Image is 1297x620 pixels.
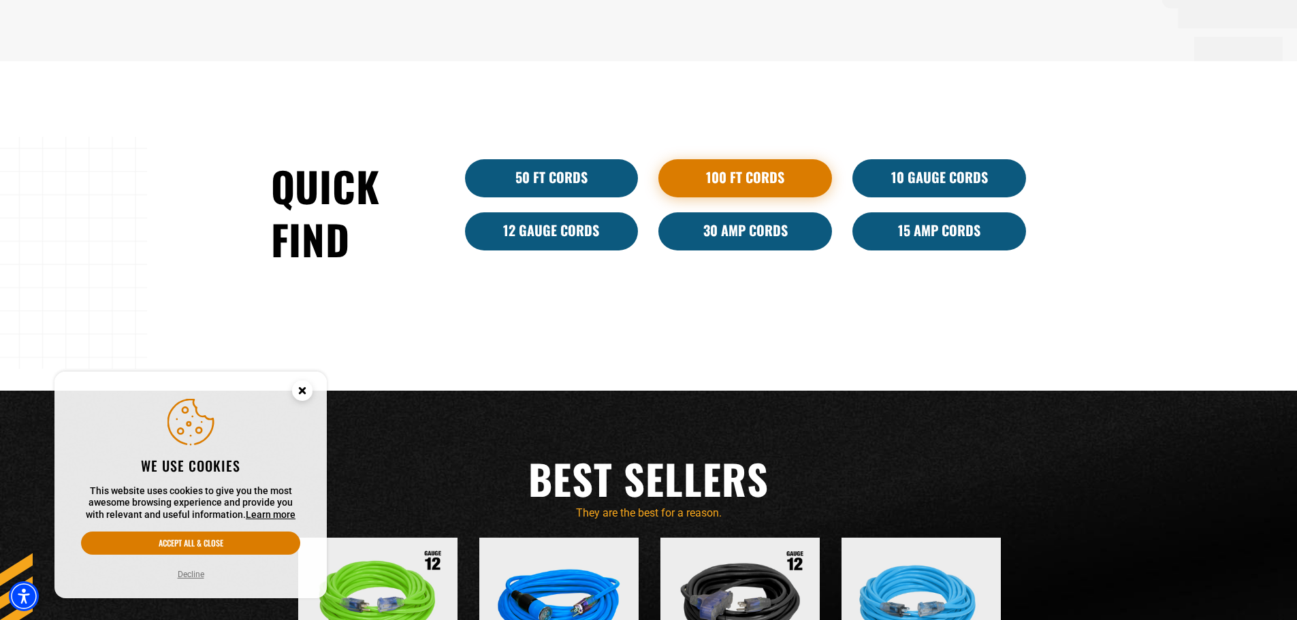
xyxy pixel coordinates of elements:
[9,581,39,611] div: Accessibility Menu
[246,509,295,520] a: This website uses cookies to give you the most awesome browsing experience and provide you with r...
[54,372,327,599] aside: Cookie Consent
[658,212,832,250] a: 30 Amp Cords
[174,568,208,581] button: Decline
[81,532,300,555] button: Accept all & close
[271,452,1027,505] h2: Best Sellers
[658,159,832,197] a: 100 Ft Cords
[465,212,639,250] a: 12 Gauge Cords
[852,159,1026,197] a: 10 Gauge Cords
[81,485,300,521] p: This website uses cookies to give you the most awesome browsing experience and provide you with r...
[81,457,300,474] h2: We use cookies
[465,159,639,197] a: 50 ft cords
[852,212,1026,250] a: 15 Amp Cords
[278,372,327,414] button: Close this option
[271,159,445,265] h2: Quick Find
[271,505,1027,521] p: They are the best for a reason.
